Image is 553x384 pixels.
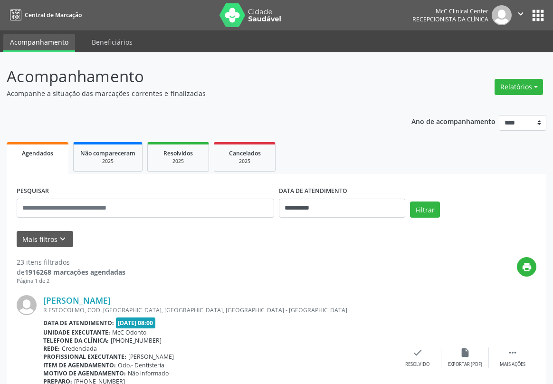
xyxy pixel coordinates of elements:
div: 2025 [80,158,135,165]
b: Telefone da clínica: [43,336,109,345]
span: [PHONE_NUMBER] [111,336,162,345]
a: [PERSON_NAME] [43,295,111,306]
button:  [512,5,530,25]
span: Central de Marcação [25,11,82,19]
div: 23 itens filtrados [17,257,125,267]
img: img [17,295,37,315]
button: apps [530,7,546,24]
b: Unidade executante: [43,328,110,336]
i:  [507,347,518,358]
i: insert_drive_file [460,347,470,358]
button: print [517,257,536,277]
div: McC Clinical Center [412,7,488,15]
div: Exportar (PDF) [448,361,482,368]
b: Profissional executante: [43,353,126,361]
div: Mais ações [500,361,525,368]
span: Odo.- Dentisteria [118,361,164,369]
i: print [522,262,532,272]
div: de [17,267,125,277]
div: Página 1 de 2 [17,277,125,285]
b: Data de atendimento: [43,319,114,327]
p: Ano de acompanhamento [411,115,496,127]
span: Agendados [22,149,53,157]
span: [PERSON_NAME] [128,353,174,361]
a: Central de Marcação [7,7,82,23]
span: [DATE] 08:00 [116,317,156,328]
span: Não informado [128,369,169,377]
span: McC Odonto [112,328,146,336]
b: Motivo de agendamento: [43,369,126,377]
p: Acompanhe a situação das marcações correntes e finalizadas [7,88,384,98]
button: Mais filtroskeyboard_arrow_down [17,231,73,248]
b: Rede: [43,345,60,353]
a: Acompanhamento [3,34,75,52]
a: Beneficiários [85,34,139,50]
i:  [515,9,526,19]
strong: 1916268 marcações agendadas [25,268,125,277]
span: Recepcionista da clínica [412,15,488,23]
label: DATA DE ATENDIMENTO [279,184,347,199]
b: Item de agendamento: [43,361,116,369]
div: R ESTOCOLMO, COD. [GEOGRAPHIC_DATA], [GEOGRAPHIC_DATA], [GEOGRAPHIC_DATA] - [GEOGRAPHIC_DATA] [43,306,394,314]
span: Resolvidos [163,149,193,157]
div: Resolvido [405,361,429,368]
button: Filtrar [410,202,440,218]
label: PESQUISAR [17,184,49,199]
p: Acompanhamento [7,65,384,88]
i: check [412,347,423,358]
div: 2025 [221,158,268,165]
span: Não compareceram [80,149,135,157]
span: Credenciada [62,345,97,353]
span: Cancelados [229,149,261,157]
img: img [492,5,512,25]
i: keyboard_arrow_down [57,234,68,244]
div: 2025 [154,158,202,165]
button: Relatórios [495,79,543,95]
